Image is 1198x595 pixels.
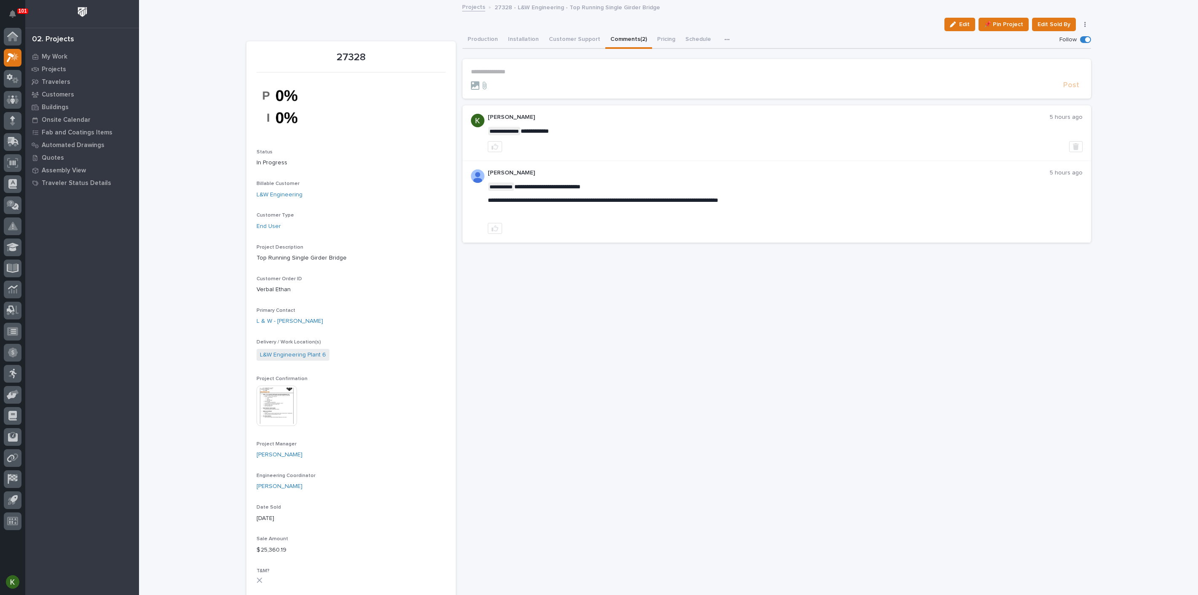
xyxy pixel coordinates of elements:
[652,31,680,49] button: Pricing
[257,245,303,250] span: Project Description
[257,222,281,231] a: End User
[25,177,139,189] a: Traveler Status Details
[463,31,503,49] button: Production
[42,180,111,187] p: Traveler Status Details
[503,31,544,49] button: Installation
[42,154,64,162] p: Quotes
[257,276,302,281] span: Customer Order ID
[257,442,297,447] span: Project Manager
[1059,36,1077,43] p: Follow
[257,150,273,155] span: Status
[4,573,21,591] button: users-avatar
[257,213,294,218] span: Customer Type
[495,2,660,11] p: 27328 - L&W Engineering - Top Running Single Girder Bridge
[257,308,295,313] span: Primary Contact
[42,53,67,61] p: My Work
[257,190,302,199] a: L&W Engineering
[19,8,27,14] p: 101
[979,18,1029,31] button: 📌 Pin Project
[42,142,104,149] p: Automated Drawings
[32,35,74,44] div: 02. Projects
[488,141,502,152] button: like this post
[25,164,139,177] a: Assembly View
[11,10,21,24] div: Notifications101
[42,167,86,174] p: Assembly View
[257,546,446,555] p: $ 25,360.19
[25,101,139,113] a: Buildings
[257,505,281,510] span: Date Sold
[25,88,139,101] a: Customers
[257,376,308,381] span: Project Confirmation
[959,21,970,28] span: Edit
[1050,114,1083,121] p: 5 hours ago
[257,181,299,186] span: Billable Customer
[471,169,484,183] img: AOh14GjSnsZhInYMAl2VIng-st1Md8In0uqDMk7tOoQNx6CrVl7ct0jB5IZFYVrQT5QA0cOuF6lsKrjh3sjyefAjBh-eRxfSk...
[257,285,446,294] p: Verbal Ethan
[257,536,288,541] span: Sale Amount
[944,18,975,31] button: Edit
[257,78,320,136] img: vWegTVyyKzT098m8tpNCvG4JFVC2rMCSprSp1cu8PR4
[680,31,716,49] button: Schedule
[605,31,652,49] button: Comments (2)
[462,2,485,11] a: Projects
[544,31,605,49] button: Customer Support
[1069,141,1083,152] button: Delete post
[25,126,139,139] a: Fab and Coatings Items
[25,139,139,151] a: Automated Drawings
[257,158,446,167] p: In Progress
[1032,18,1076,31] button: Edit Sold By
[4,5,21,23] button: Notifications
[1063,80,1079,90] span: Post
[1060,80,1083,90] button: Post
[488,223,502,234] button: like this post
[257,254,446,263] p: Top Running Single Girder Bridge
[42,78,70,86] p: Travelers
[257,51,446,64] p: 27328
[1050,169,1083,177] p: 5 hours ago
[257,340,321,345] span: Delivery / Work Location(s)
[257,568,270,574] span: T&M?
[984,19,1023,29] span: 📌 Pin Project
[25,151,139,164] a: Quotes
[42,91,74,99] p: Customers
[488,169,1050,177] p: [PERSON_NAME]
[257,473,316,478] span: Engineering Coordinator
[75,4,90,20] img: Workspace Logo
[42,129,112,137] p: Fab and Coatings Items
[42,104,69,111] p: Buildings
[257,514,446,523] p: [DATE]
[257,317,323,326] a: L & W - [PERSON_NAME]
[257,450,302,459] a: [PERSON_NAME]
[25,75,139,88] a: Travelers
[25,63,139,75] a: Projects
[42,66,66,73] p: Projects
[257,482,302,491] a: [PERSON_NAME]
[25,50,139,63] a: My Work
[488,114,1050,121] p: [PERSON_NAME]
[25,113,139,126] a: Onsite Calendar
[1038,19,1070,29] span: Edit Sold By
[260,351,326,359] a: L&W Engineering Plant 6
[471,114,484,127] img: ACg8ocJ82m_yTv-Z4hb_fCauuLRC_sS2187g2m0EbYV5PNiMLtn0JYTq=s96-c
[42,116,91,124] p: Onsite Calendar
